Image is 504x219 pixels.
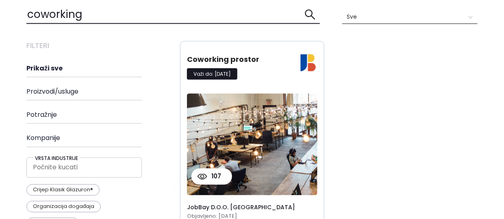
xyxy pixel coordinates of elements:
[347,11,473,24] span: Sve
[187,204,317,211] h4: JobBay d.o.o. [GEOGRAPHIC_DATA]
[198,174,207,180] img: view count
[187,94,317,195] img: product card
[304,9,316,20] span: search
[26,64,171,72] h4: Prikaži sve
[33,155,80,161] h5: Vrsta industrije
[207,172,221,182] p: 107
[187,68,237,80] p: Važi do: [DATE]
[26,111,171,118] h4: Potražnje
[187,54,291,65] h3: Coworking prostor
[26,88,171,95] h4: Proizvodi/usluge
[26,41,171,50] h3: Filteri
[26,184,100,196] p: Crijep Klasik Glazuron®
[26,201,101,212] p: Organizacija događaja
[26,134,171,142] h4: Kompanije
[26,6,304,23] input: Pretražite sadržaj ovdje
